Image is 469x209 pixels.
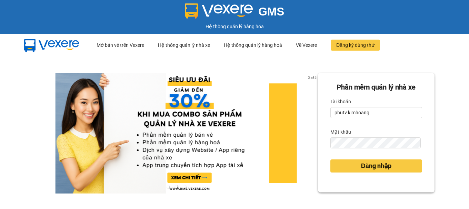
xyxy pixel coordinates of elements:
[158,34,210,56] div: Hệ thống quản lý nhà xe
[306,73,318,82] p: 2 of 3
[330,82,422,93] div: Phần mềm quản lý nhà xe
[167,185,169,188] li: slide item 1
[258,5,284,18] span: GMS
[175,185,178,188] li: slide item 2
[183,185,186,188] li: slide item 3
[2,23,467,30] div: Hệ thống quản lý hàng hóa
[330,137,421,148] input: Mật khẩu
[336,41,375,49] span: Đăng ký dùng thử
[17,34,86,56] img: mbUUG5Q.png
[185,10,285,16] a: GMS
[185,3,253,19] img: logo 2
[224,34,282,56] div: Hệ thống quản lý hàng hoá
[308,73,318,194] button: next slide / item
[330,107,422,118] input: Tài khoản
[331,40,380,51] button: Đăng ký dùng thử
[296,34,317,56] div: Về Vexere
[97,34,144,56] div: Mở bán vé trên Vexere
[361,161,391,171] span: Đăng nhập
[330,96,351,107] label: Tài khoản
[330,126,351,137] label: Mật khẩu
[330,159,422,173] button: Đăng nhập
[34,73,44,194] button: previous slide / item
